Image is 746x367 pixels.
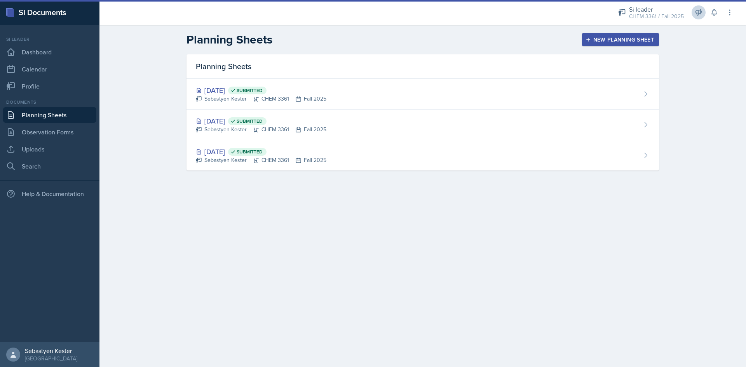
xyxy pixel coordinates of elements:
a: [DATE] Submitted Sebastyen KesterCHEM 3361Fall 2025 [186,79,659,110]
a: Planning Sheets [3,107,96,123]
span: Submitted [237,149,263,155]
a: Search [3,158,96,174]
a: Calendar [3,61,96,77]
div: Sebastyen Kester CHEM 3361 Fall 2025 [196,95,326,103]
div: Si leader [629,5,684,14]
div: CHEM 3361 / Fall 2025 [629,12,684,21]
div: [DATE] [196,116,326,126]
div: Si leader [3,36,96,43]
div: [DATE] [196,85,326,96]
div: Sebastyen Kester CHEM 3361 Fall 2025 [196,156,326,164]
h2: Planning Sheets [186,33,272,47]
a: [DATE] Submitted Sebastyen KesterCHEM 3361Fall 2025 [186,110,659,140]
div: [DATE] [196,146,326,157]
button: New Planning Sheet [582,33,659,46]
span: Submitted [237,87,263,94]
div: Help & Documentation [3,186,96,202]
div: [GEOGRAPHIC_DATA] [25,355,77,362]
a: [DATE] Submitted Sebastyen KesterCHEM 3361Fall 2025 [186,140,659,170]
a: Uploads [3,141,96,157]
div: Planning Sheets [186,54,659,79]
div: New Planning Sheet [587,37,654,43]
div: Sebastyen Kester [25,347,77,355]
a: Dashboard [3,44,96,60]
div: Sebastyen Kester CHEM 3361 Fall 2025 [196,125,326,134]
a: Observation Forms [3,124,96,140]
div: Documents [3,99,96,106]
span: Submitted [237,118,263,124]
a: Profile [3,78,96,94]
